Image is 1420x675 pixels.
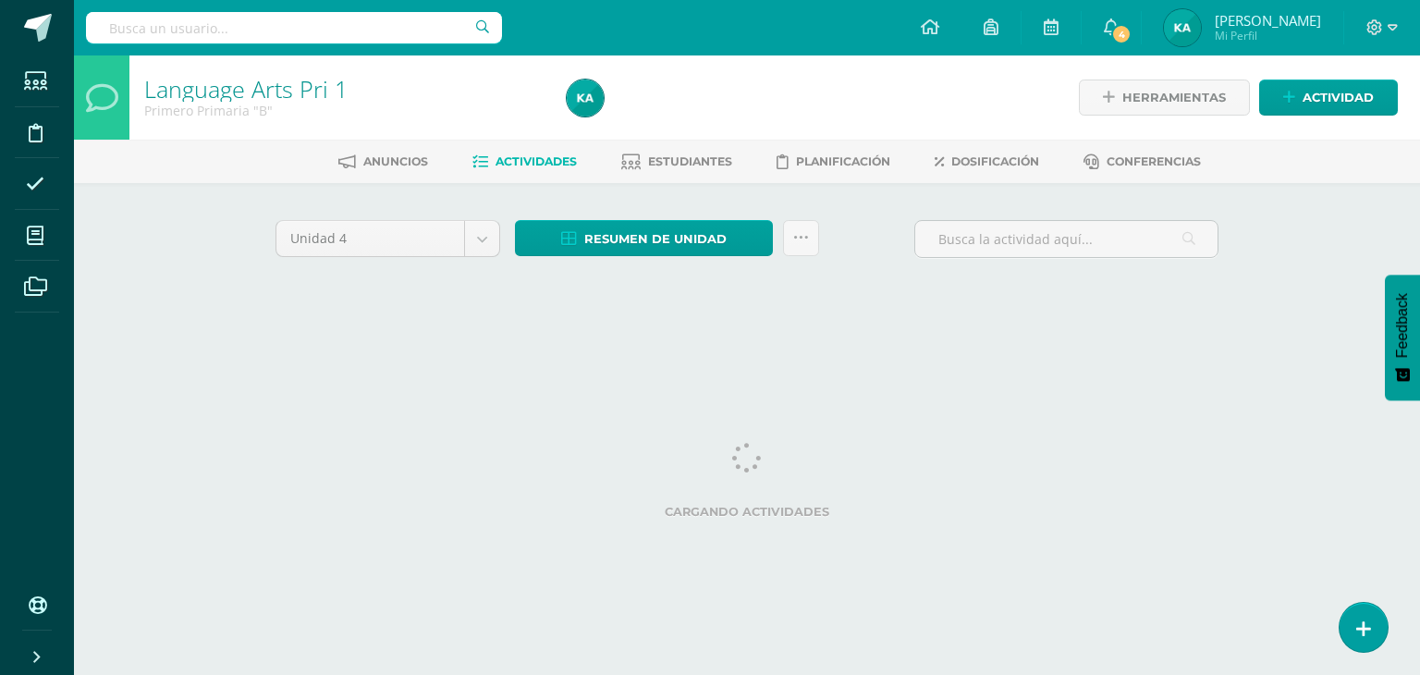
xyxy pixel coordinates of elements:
a: Anuncios [338,147,428,177]
input: Busca la actividad aquí... [915,221,1218,257]
span: Mi Perfil [1215,28,1321,43]
span: Anuncios [363,154,428,168]
span: Estudiantes [648,154,732,168]
a: Language Arts Pri 1 [144,73,348,104]
label: Cargando actividades [275,505,1218,519]
a: Estudiantes [621,147,732,177]
span: Conferencias [1107,154,1201,168]
span: Planificación [796,154,890,168]
a: Actividades [472,147,577,177]
span: Dosificación [951,154,1039,168]
div: Primero Primaria 'B' [144,102,545,119]
span: 4 [1111,24,1132,44]
span: Resumen de unidad [584,222,727,256]
a: Planificación [777,147,890,177]
input: Busca un usuario... [86,12,502,43]
span: Actividad [1303,80,1374,115]
a: Herramientas [1079,80,1250,116]
a: Dosificación [935,147,1039,177]
a: Actividad [1259,80,1398,116]
span: Actividades [496,154,577,168]
a: Resumen de unidad [515,220,773,256]
a: Conferencias [1083,147,1201,177]
a: Unidad 4 [276,221,499,256]
span: Unidad 4 [290,221,450,256]
h1: Language Arts Pri 1 [144,76,545,102]
img: 7debb6e8e03061fa24d744dbac4239eb.png [567,80,604,117]
span: [PERSON_NAME] [1215,11,1321,30]
img: 7debb6e8e03061fa24d744dbac4239eb.png [1164,9,1201,46]
span: Feedback [1394,293,1411,358]
span: Herramientas [1122,80,1226,115]
button: Feedback - Mostrar encuesta [1385,275,1420,400]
